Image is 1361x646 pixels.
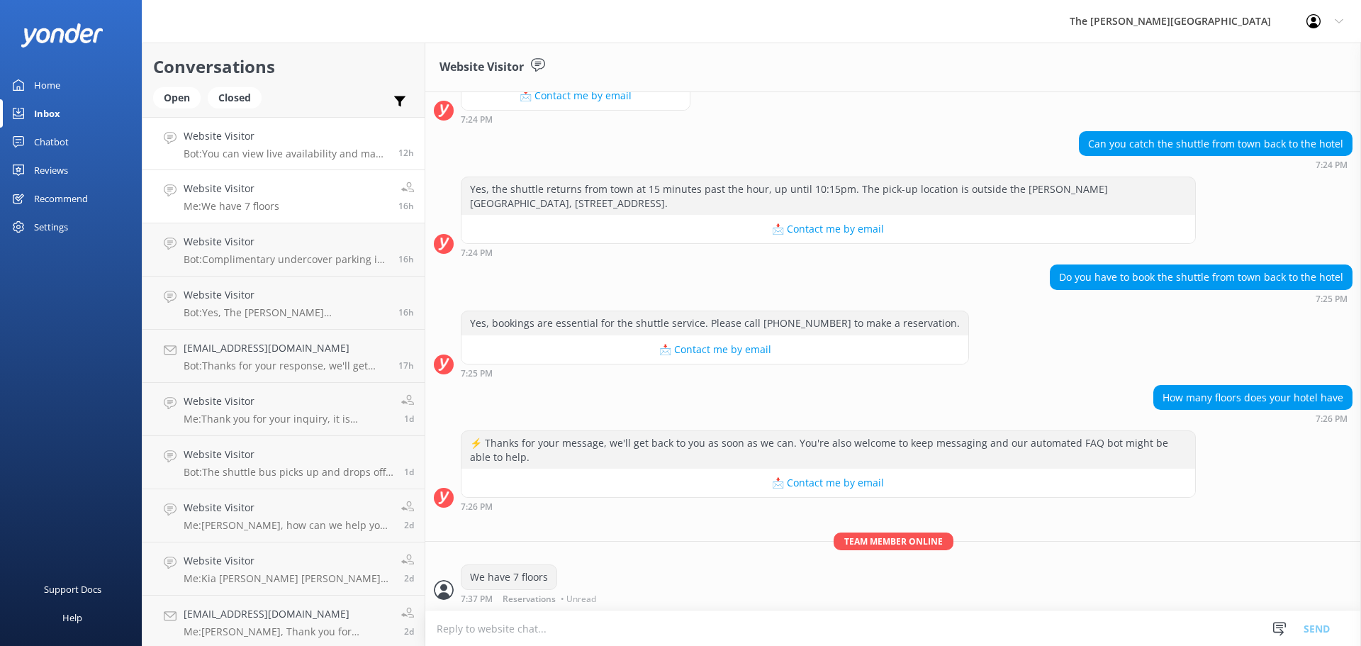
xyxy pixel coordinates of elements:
strong: 7:24 PM [461,116,493,124]
a: Website VisitorBot:Yes, The [PERSON_NAME][GEOGRAPHIC_DATA] offers complimentary undercover parkin... [142,277,425,330]
h4: Website Visitor [184,500,391,516]
div: Recommend [34,184,88,213]
strong: 7:25 PM [1316,295,1348,303]
span: 10:45pm 16-Aug-2025 (UTC +12:00) Pacific/Auckland [398,147,414,159]
h4: Website Visitor [184,394,391,409]
p: Bot: The shuttle bus picks up and drops off outside the [PERSON_NAME][GEOGRAPHIC_DATA], [STREET_A... [184,466,393,479]
div: ⚡ Thanks for your message, we'll get back to you as soon as we can. You're also welcome to keep m... [461,431,1195,469]
div: Can you catch the shuttle from town back to the hotel [1080,132,1352,156]
div: Settings [34,213,68,241]
h4: Website Visitor [184,287,388,303]
div: 07:26pm 16-Aug-2025 (UTC +12:00) Pacific/Auckland [461,501,1196,511]
div: 07:26pm 16-Aug-2025 (UTC +12:00) Pacific/Auckland [1153,413,1352,423]
div: 07:24pm 16-Aug-2025 (UTC +12:00) Pacific/Auckland [1079,160,1352,169]
div: Home [34,71,60,99]
a: Website VisitorMe:We have 7 floors16h [142,170,425,223]
a: Website VisitorMe:[PERSON_NAME], how can we help you [DATE]? If you would like to contact recepti... [142,489,425,542]
p: Bot: Thanks for your response, we'll get back to you as soon as we can during opening hours. [184,360,388,372]
span: 07:31pm 16-Aug-2025 (UTC +12:00) Pacific/Auckland [398,253,414,265]
span: 09:39am 16-Aug-2025 (UTC +12:00) Pacific/Auckland [404,413,414,425]
strong: 7:37 PM [461,595,493,603]
p: Me: Kia [PERSON_NAME] [PERSON_NAME], Thank you for your message. In order to book with a promo co... [184,572,391,585]
strong: 7:24 PM [461,249,493,257]
div: 07:25pm 16-Aug-2025 (UTC +12:00) Pacific/Auckland [461,368,969,378]
p: Bot: Yes, The [PERSON_NAME][GEOGRAPHIC_DATA] offers complimentary undercover parking for guests. [184,306,388,319]
h4: Website Visitor [184,234,388,250]
div: 07:25pm 16-Aug-2025 (UTC +12:00) Pacific/Auckland [1050,294,1352,303]
a: Open [153,89,208,105]
h3: Website Visitor [439,58,524,77]
div: Yes, bookings are essential for the shuttle service. Please call [PHONE_NUMBER] to make a reserva... [461,311,968,335]
h4: [EMAIL_ADDRESS][DOMAIN_NAME] [184,606,391,622]
p: Me: Thank you for your inquiry, it is depending on the ages of kids. If a kid is [DEMOGRAPHIC_DAT... [184,413,391,425]
button: 📩 Contact me by email [461,335,968,364]
a: [EMAIL_ADDRESS][DOMAIN_NAME]Bot:Thanks for your response, we'll get back to you as soon as we can... [142,330,425,383]
p: Me: [PERSON_NAME], Thank you for choosing The [PERSON_NAME] Hotel for your stay in [GEOGRAPHIC_DA... [184,625,391,638]
p: Me: [PERSON_NAME], how can we help you [DATE]? If you would like to contact reception, feel free ... [184,519,391,532]
button: 📩 Contact me by email [461,215,1195,243]
div: Reviews [34,156,68,184]
strong: 7:25 PM [461,369,493,378]
div: 07:37pm 16-Aug-2025 (UTC +12:00) Pacific/Auckland [461,594,600,603]
span: 09:28am 15-Aug-2025 (UTC +12:00) Pacific/Auckland [404,625,414,637]
div: Help [62,603,82,632]
span: 03:35pm 15-Aug-2025 (UTC +12:00) Pacific/Auckland [404,466,414,478]
a: Website VisitorBot:The shuttle bus picks up and drops off outside the [PERSON_NAME][GEOGRAPHIC_DA... [142,436,425,489]
strong: 7:26 PM [1316,415,1348,423]
h2: Conversations [153,53,414,80]
p: Bot: Complimentary undercover parking is available for guests at The [PERSON_NAME][GEOGRAPHIC_DAT... [184,253,388,266]
h4: Website Visitor [184,447,393,462]
span: 07:29pm 16-Aug-2025 (UTC +12:00) Pacific/Auckland [398,306,414,318]
div: Yes, the shuttle returns from town at 15 minutes past the hour, up until 10:15pm. The pick-up loc... [461,177,1195,215]
span: Team member online [834,533,953,550]
div: We have 7 floors [461,565,556,589]
img: yonder-white-logo.png [21,23,103,47]
div: 07:24pm 16-Aug-2025 (UTC +12:00) Pacific/Auckland [461,247,1196,257]
strong: 7:24 PM [1316,161,1348,169]
span: 07:37pm 16-Aug-2025 (UTC +12:00) Pacific/Auckland [398,200,414,212]
h4: Website Visitor [184,181,279,196]
a: Closed [208,89,269,105]
div: Support Docs [44,575,101,603]
button: 📩 Contact me by email [461,469,1195,497]
span: 09:47am 15-Aug-2025 (UTC +12:00) Pacific/Auckland [404,519,414,531]
span: • Unread [561,595,596,603]
button: 📩 Contact me by email [461,82,690,110]
div: Inbox [34,99,60,128]
div: Closed [208,87,262,108]
a: Website VisitorBot:You can view live availability and make your reservation online at [URL][DOMAI... [142,117,425,170]
p: Me: We have 7 floors [184,200,279,213]
div: Do you have to book the shuttle from town back to the hotel [1051,265,1352,289]
a: Website VisitorMe:Thank you for your inquiry, it is depending on the ages of kids. If a kid is [D... [142,383,425,436]
div: 07:24pm 16-Aug-2025 (UTC +12:00) Pacific/Auckland [461,114,690,124]
a: Website VisitorMe:Kia [PERSON_NAME] [PERSON_NAME], Thank you for your message. In order to book w... [142,542,425,596]
div: Chatbot [34,128,69,156]
h4: Website Visitor [184,553,391,569]
a: Website VisitorBot:Complimentary undercover parking is available for guests at The [PERSON_NAME][... [142,223,425,277]
h4: [EMAIL_ADDRESS][DOMAIN_NAME] [184,340,388,356]
div: How many floors does your hotel have [1154,386,1352,410]
h4: Website Visitor [184,128,388,144]
div: Open [153,87,201,108]
strong: 7:26 PM [461,503,493,511]
p: Bot: You can view live availability and make your reservation online at [URL][DOMAIN_NAME]. [184,147,388,160]
span: 05:56pm 16-Aug-2025 (UTC +12:00) Pacific/Auckland [398,360,414,372]
span: Reservations [503,595,556,603]
span: 09:41am 15-Aug-2025 (UTC +12:00) Pacific/Auckland [404,572,414,584]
